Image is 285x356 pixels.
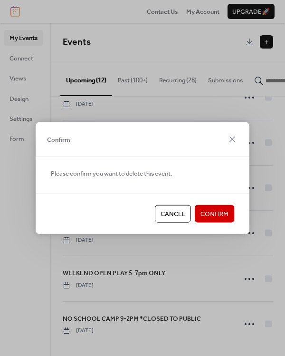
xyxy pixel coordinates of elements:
span: Confirm [47,135,70,144]
span: Confirm [200,209,228,219]
button: Confirm [195,205,234,222]
span: Please confirm you want to delete this event. [51,169,172,178]
button: Cancel [155,205,191,222]
span: Cancel [161,209,185,219]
